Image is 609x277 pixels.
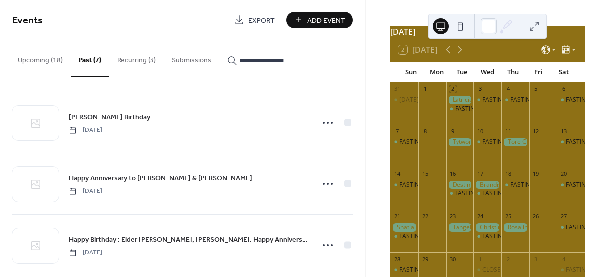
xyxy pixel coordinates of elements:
div: FASTING [557,138,585,146]
div: FASTING [390,266,418,274]
div: FASTING [482,96,507,104]
div: 11 [504,128,512,135]
button: Add Event [286,12,353,28]
div: FASTING [557,266,585,274]
div: FASTING [510,96,535,104]
a: Happy Anniversary to [PERSON_NAME] & [PERSON_NAME] [69,172,252,184]
div: FASTING [399,138,424,146]
div: FASTING [446,105,474,113]
div: 18 [504,170,512,177]
div: Rosalind Jackson Birthday [501,223,529,232]
div: Brandis Fisher Birthday [473,181,501,189]
div: FASTING [566,223,590,232]
div: 20 [560,170,567,177]
div: 28 [393,255,401,263]
div: Sun [398,62,424,82]
div: 8 [421,128,429,135]
div: Tytwon Jenkins Birthday [446,138,474,146]
a: Happy Birthday : Elder [PERSON_NAME], [PERSON_NAME]. Happy Anniversary [PERSON_NAME] & Myrticia [... [69,234,308,245]
div: FASTING [557,181,585,189]
a: [PERSON_NAME] Birthday [69,111,150,123]
a: Export [227,12,282,28]
div: 9 [449,128,457,135]
div: 7 [393,128,401,135]
span: [DATE] [69,187,102,196]
div: Tue [449,62,474,82]
div: FASTING [566,181,590,189]
div: 14 [393,170,401,177]
div: FASTING [482,232,507,241]
div: Tore Chavis Jayeonte Hodge Birthday [501,138,529,146]
div: FASTING [473,232,501,241]
div: FASTING [455,105,479,113]
div: FASTING [566,138,590,146]
div: Wed [475,62,500,82]
div: 4 [560,255,567,263]
div: FASTING [501,96,529,104]
span: [PERSON_NAME] Birthday [69,112,150,123]
div: 19 [532,170,540,177]
div: FASTING [473,96,501,104]
div: FASTING [390,232,418,241]
div: FASTING [399,232,424,241]
div: Fri [526,62,551,82]
div: Destin James Birthday [446,181,474,189]
div: 12 [532,128,540,135]
button: Past (7) [71,40,109,77]
span: [DATE] [69,248,102,257]
span: Happy Anniversary to [PERSON_NAME] & [PERSON_NAME] [69,173,252,184]
div: 2 [504,255,512,263]
div: FASTING [399,181,424,189]
div: Thu [500,62,526,82]
div: 16 [449,170,457,177]
div: CLOSE OUT [473,266,501,274]
div: 2 [449,85,457,93]
div: Tangela Webb Birthday [446,223,474,232]
div: Shatia Mathis Birthday [390,223,418,232]
div: 29 [421,255,429,263]
div: 3 [532,255,540,263]
div: 31 [393,85,401,93]
div: FASTING [557,96,585,104]
div: FASTING [390,138,418,146]
div: FASTING [390,181,418,189]
div: FASTING [473,138,501,146]
div: Christina McCain Birthday [473,223,501,232]
div: FASTING [482,138,507,146]
div: FASTING [510,181,535,189]
div: 6 [560,85,567,93]
div: FASTING [557,223,585,232]
div: FASTING [455,189,479,198]
div: 10 [476,128,484,135]
div: FASTING [446,189,474,198]
button: Submissions [164,40,219,76]
div: [DATE] [390,26,585,38]
span: Add Event [307,15,345,26]
div: 13 [560,128,567,135]
button: Upcoming (18) [10,40,71,76]
span: [DATE] [69,126,102,135]
div: Mon [424,62,449,82]
div: 30 [449,255,457,263]
div: Latricia McCain Birthday [446,96,474,104]
div: 15 [421,170,429,177]
div: FASTING [566,96,590,104]
div: 25 [504,213,512,220]
div: 4 [504,85,512,93]
div: FASTING [473,189,501,198]
div: Sat [551,62,577,82]
span: Events [12,11,43,30]
div: 5 [532,85,540,93]
div: [DATE] HOUR OF POWER [399,96,468,104]
div: 3 [476,85,484,93]
div: 26 [532,213,540,220]
div: 21 [393,213,401,220]
div: 22 [421,213,429,220]
div: 1 [421,85,429,93]
div: FASTING [566,266,590,274]
div: FASTING [482,189,507,198]
div: 24 [476,213,484,220]
span: Export [248,15,275,26]
div: 23 [449,213,457,220]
